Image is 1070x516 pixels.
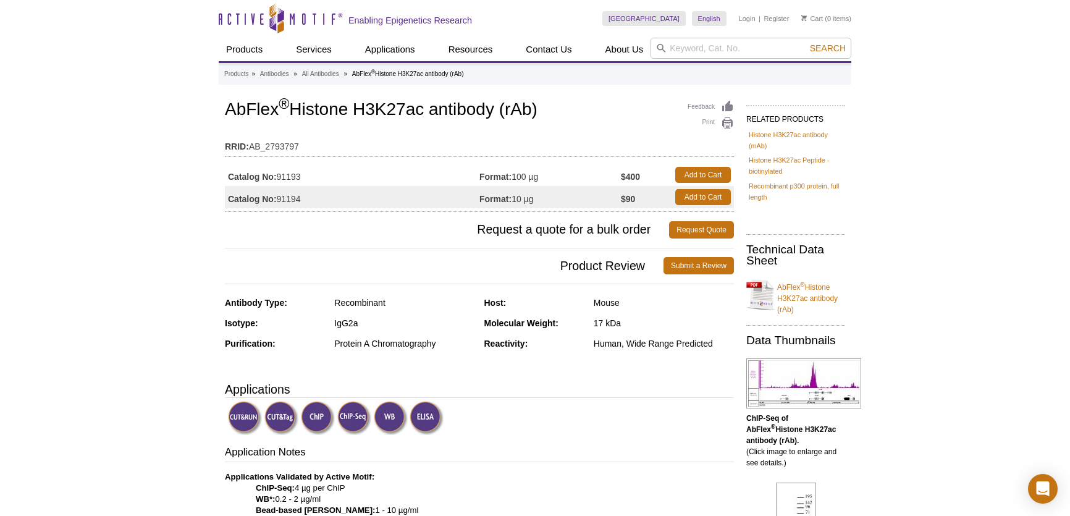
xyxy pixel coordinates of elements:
sup: ® [371,69,375,75]
h2: RELATED PRODUCTS [746,105,845,127]
li: (0 items) [801,11,851,26]
h2: Technical Data Sheet [746,244,845,266]
a: Histone H3K27ac antibody (mAb) [749,129,843,151]
a: All Antibodies [302,69,339,80]
strong: RRID: [225,141,249,152]
img: ChIP-Seq Validated [337,401,371,435]
a: Products [224,69,248,80]
img: CUT&Tag Validated [264,401,298,435]
button: Search [806,43,849,54]
img: AbFlex<sup>®</sup> Histone H3K27ac antibody (rAb) tested by ChIP-Seq. [746,358,861,408]
li: » [251,70,255,77]
li: » [343,70,347,77]
td: 91194 [225,186,479,208]
td: 10 µg [479,186,621,208]
div: Human, Wide Range Predicted [594,338,734,349]
li: AbFlex Histone H3K27ac antibody (rAb) [352,70,464,77]
h2: Data Thumbnails [746,335,845,346]
sup: ® [771,423,775,430]
strong: Host: [484,298,507,308]
strong: Bead-based [PERSON_NAME]: [256,505,375,515]
a: AbFlex®Histone H3K27ac antibody (rAb) [746,274,845,315]
a: Add to Cart [675,167,731,183]
a: Feedback [688,100,734,114]
a: Antibodies [260,69,289,80]
strong: $400 [621,171,640,182]
span: Search [810,43,846,53]
li: » [293,70,297,77]
div: 17 kDa [594,318,734,329]
strong: ChIP-Seq: [256,483,295,493]
div: Recombinant [334,297,474,308]
strong: Catalog No: [228,193,277,205]
h2: Enabling Epigenetics Research [348,15,472,26]
img: Enzyme-linked Immunosorbent Assay Validated [410,401,444,435]
td: 91193 [225,164,479,186]
td: 100 µg [479,164,621,186]
img: ChIP Validated [301,401,335,435]
span: Request a quote for a bulk order [225,221,669,239]
sup: ® [800,281,804,288]
a: Histone H3K27ac Peptide - biotinylated [749,154,843,177]
div: Mouse [594,297,734,308]
strong: Format: [479,193,512,205]
li: | [759,11,760,26]
strong: Purification: [225,339,276,349]
strong: Antibody Type: [225,298,287,308]
b: Applications Validated by Active Motif: [225,472,374,481]
strong: Catalog No: [228,171,277,182]
p: (Click image to enlarge and see details.) [746,413,845,468]
a: Cart [801,14,823,23]
strong: Reactivity: [484,339,528,349]
img: Your Cart [801,15,807,21]
strong: Molecular Weight: [484,318,558,328]
a: Login [739,14,756,23]
strong: Isotype: [225,318,258,328]
a: Register [764,14,789,23]
a: Products [219,38,270,61]
a: English [692,11,727,26]
td: AB_2793797 [225,133,734,153]
a: Resources [441,38,500,61]
a: Applications [358,38,423,61]
strong: Format: [479,171,512,182]
a: [GEOGRAPHIC_DATA] [602,11,686,26]
a: Contact Us [518,38,579,61]
a: Recombinant p300 protein, full length [749,180,843,203]
sup: ® [279,96,289,112]
div: IgG2a [334,318,474,329]
div: Open Intercom Messenger [1028,474,1058,504]
h1: AbFlex Histone H3K27ac antibody (rAb) [225,100,734,121]
b: ChIP-Seq of AbFlex Histone H3K27ac antibody (rAb). [746,414,836,445]
a: Services [289,38,339,61]
strong: $90 [621,193,635,205]
h3: Applications [225,380,734,399]
span: Product Review [225,257,663,274]
a: Print [688,117,734,130]
a: Submit a Review [663,257,734,274]
div: Protein A Chromatography [334,338,474,349]
h3: Application Notes [225,445,734,462]
a: Request Quote [669,221,734,239]
img: CUT&RUN Validated [228,401,262,435]
a: Add to Cart [675,189,731,205]
img: Western Blot Validated [374,401,408,435]
a: About Us [598,38,651,61]
input: Keyword, Cat. No. [651,38,851,59]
